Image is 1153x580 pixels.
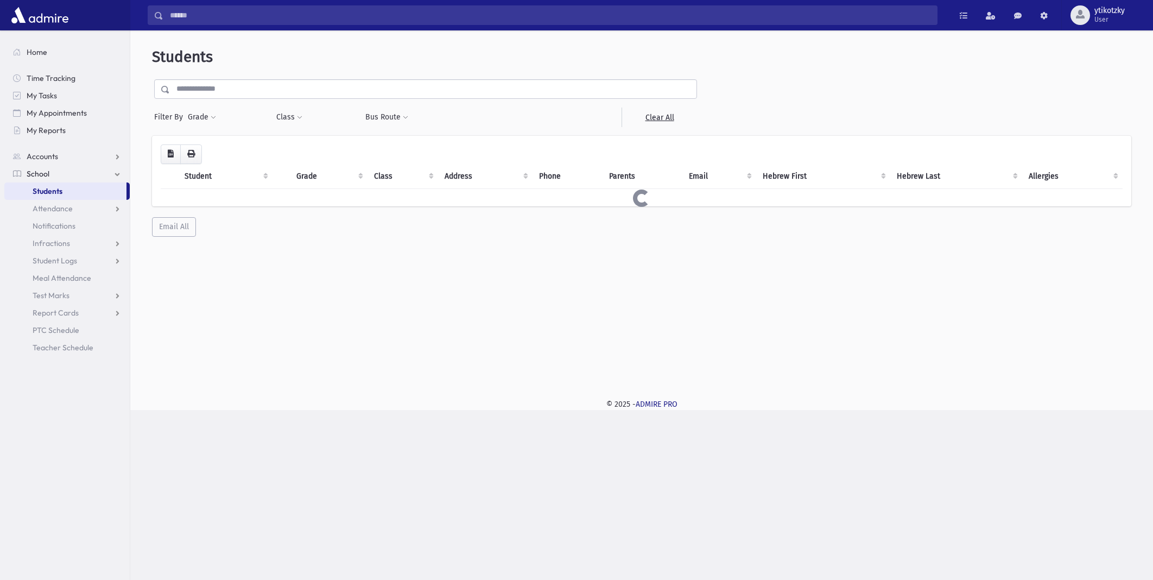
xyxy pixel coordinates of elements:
[33,291,69,300] span: Test Marks
[27,125,66,135] span: My Reports
[365,108,409,127] button: Bus Route
[4,200,130,217] a: Attendance
[1094,7,1125,15] span: ytikotzky
[4,304,130,321] a: Report Cards
[4,104,130,122] a: My Appointments
[1094,15,1125,24] span: User
[290,164,368,189] th: Grade
[9,4,71,26] img: AdmirePro
[27,47,47,57] span: Home
[603,164,682,189] th: Parents
[27,91,57,100] span: My Tasks
[622,108,697,127] a: Clear All
[4,287,130,304] a: Test Marks
[890,164,1022,189] th: Hebrew Last
[180,144,202,164] button: Print
[4,182,126,200] a: Students
[4,70,130,87] a: Time Tracking
[636,400,677,409] a: ADMIRE PRO
[4,269,130,287] a: Meal Attendance
[33,186,62,196] span: Students
[4,217,130,235] a: Notifications
[163,5,937,25] input: Search
[682,164,757,189] th: Email
[27,108,87,118] span: My Appointments
[33,238,70,248] span: Infractions
[187,108,217,127] button: Grade
[438,164,533,189] th: Address
[276,108,303,127] button: Class
[4,165,130,182] a: School
[533,164,603,189] th: Phone
[4,252,130,269] a: Student Logs
[27,73,75,83] span: Time Tracking
[152,217,196,237] button: Email All
[4,87,130,104] a: My Tasks
[154,111,187,123] span: Filter By
[33,221,75,231] span: Notifications
[4,43,130,61] a: Home
[4,235,130,252] a: Infractions
[4,339,130,356] a: Teacher Schedule
[33,325,79,335] span: PTC Schedule
[178,164,273,189] th: Student
[756,164,890,189] th: Hebrew First
[33,273,91,283] span: Meal Attendance
[161,144,181,164] button: CSV
[27,152,58,161] span: Accounts
[4,122,130,139] a: My Reports
[4,148,130,165] a: Accounts
[4,321,130,339] a: PTC Schedule
[152,48,213,66] span: Students
[33,256,77,266] span: Student Logs
[33,308,79,318] span: Report Cards
[1022,164,1123,189] th: Allergies
[33,204,73,213] span: Attendance
[368,164,438,189] th: Class
[148,399,1136,410] div: © 2025 -
[27,169,49,179] span: School
[33,343,93,352] span: Teacher Schedule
